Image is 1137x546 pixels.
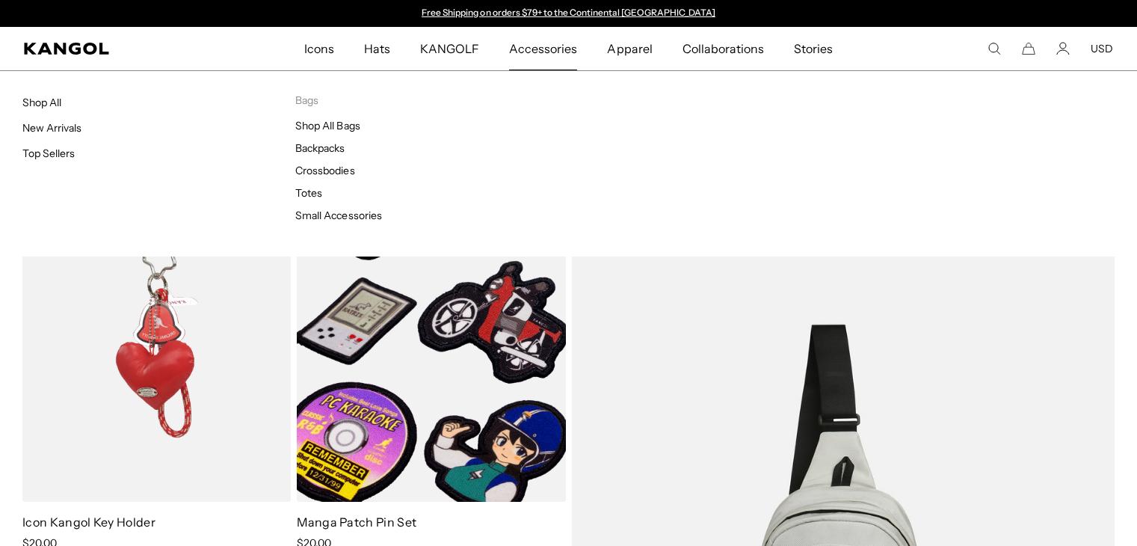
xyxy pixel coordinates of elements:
[295,119,360,132] a: Shop All Bags
[297,515,416,530] a: Manga Patch Pin Set
[297,165,565,502] img: Manga Patch Pin Set
[22,165,291,502] img: Icon Kangol Key Holder
[1056,42,1070,55] a: Account
[364,27,390,70] span: Hats
[779,27,848,70] a: Stories
[295,186,322,200] a: Totes
[24,43,200,55] a: Kangol
[987,42,1001,55] summary: Search here
[22,121,81,135] a: New Arrivals
[420,27,479,70] span: KANGOLF
[304,27,334,70] span: Icons
[295,141,345,155] a: Backpacks
[295,93,568,107] p: Bags
[295,209,381,222] a: Small Accessories
[1091,42,1113,55] button: USD
[682,27,764,70] span: Collaborations
[415,7,723,19] slideshow-component: Announcement bar
[794,27,833,70] span: Stories
[22,96,61,109] a: Shop All
[668,27,779,70] a: Collaborations
[1022,42,1035,55] button: Cart
[405,27,494,70] a: KANGOLF
[22,147,75,160] a: Top Sellers
[415,7,723,19] div: Announcement
[349,27,405,70] a: Hats
[509,27,577,70] span: Accessories
[607,27,652,70] span: Apparel
[295,164,354,177] a: Crossbodies
[289,27,349,70] a: Icons
[415,7,723,19] div: 1 of 2
[422,7,715,18] a: Free Shipping on orders $79+ to the Continental [GEOGRAPHIC_DATA]
[592,27,667,70] a: Apparel
[22,515,155,530] a: Icon Kangol Key Holder
[494,27,592,70] a: Accessories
